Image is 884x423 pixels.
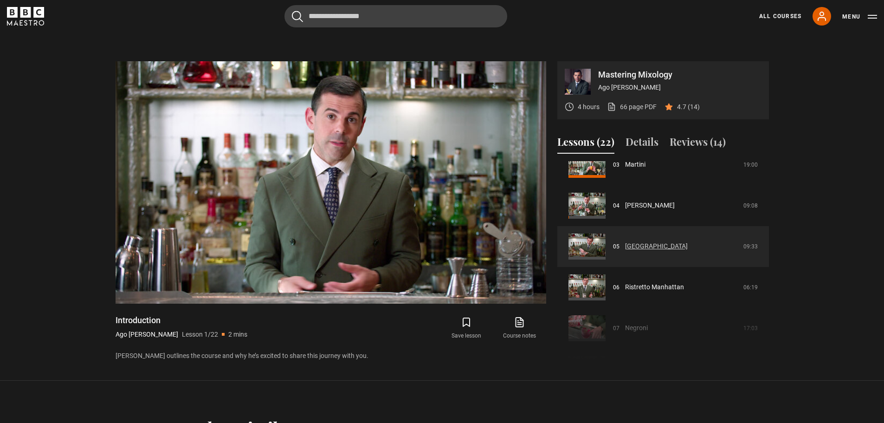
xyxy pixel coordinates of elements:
[625,160,645,169] a: Martini
[598,83,761,92] p: Ago [PERSON_NAME]
[182,330,218,339] p: Lesson 1/22
[677,102,700,112] p: 4.7 (14)
[625,282,684,292] a: Ristretto Manhattan
[557,134,614,154] button: Lessons (22)
[578,102,600,112] p: 4 hours
[228,330,247,339] p: 2 mins
[493,315,546,342] a: Course notes
[116,61,546,304] video-js: Video Player
[626,134,658,154] button: Details
[625,201,675,210] a: [PERSON_NAME]
[116,330,178,339] p: Ago [PERSON_NAME]
[598,71,761,79] p: Mastering Mixology
[625,241,688,251] a: [GEOGRAPHIC_DATA]
[284,5,507,27] input: Search
[842,12,877,21] button: Toggle navigation
[116,351,546,361] p: [PERSON_NAME] outlines the course and why he’s excited to share this journey with you.
[7,7,44,26] svg: BBC Maestro
[292,11,303,22] button: Submit the search query
[440,315,493,342] button: Save lesson
[116,315,247,326] h1: Introduction
[759,12,801,20] a: All Courses
[670,134,726,154] button: Reviews (14)
[607,102,657,112] a: 66 page PDF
